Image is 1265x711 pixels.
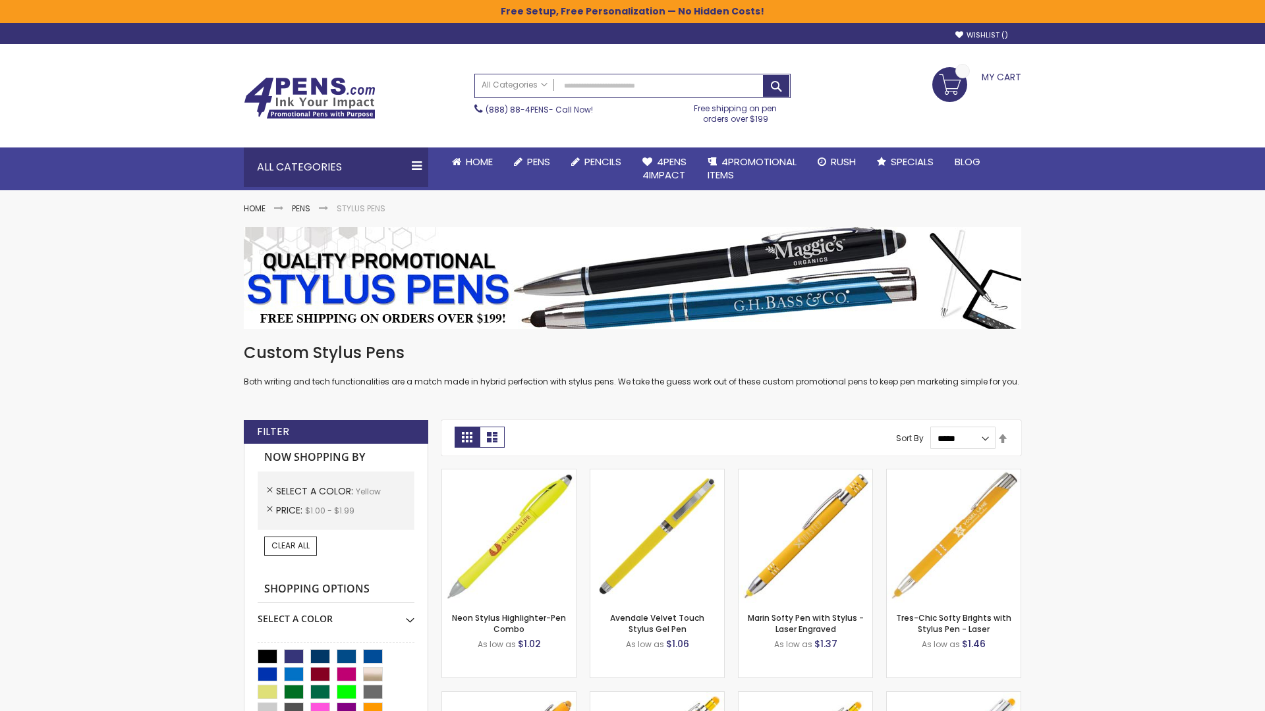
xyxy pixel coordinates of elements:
[896,433,924,444] label: Sort By
[442,469,576,603] img: Neon Stylus Highlighter-Pen Combo-Yellow
[478,639,516,650] span: As low as
[276,485,356,498] span: Select A Color
[697,147,807,190] a: 4PROMOTIONALITEMS
[866,147,944,176] a: Specials
[666,637,689,650] span: $1.06
[590,469,724,480] a: Avendale Velvet Touch Stylus Gel Pen-Yellow
[561,147,632,176] a: Pencils
[887,469,1021,603] img: Tres-Chic Softy Brights with Stylus Pen - Laser-Yellow
[442,691,576,702] a: Ellipse Softy Brights with Stylus Pen - Laser-Yellow
[590,691,724,702] a: Phoenix Softy Brights with Stylus Pen - Laser-Yellow
[486,104,593,115] span: - Call Now!
[305,505,354,516] span: $1.00 - $1.99
[831,155,856,169] span: Rush
[244,342,1021,388] div: Both writing and tech functionalities are a match made in hybrid perfection with stylus pens. We ...
[955,155,980,169] span: Blog
[739,691,872,702] a: Phoenix Softy Brights Gel with Stylus Pen - Laser-Yellow
[442,469,576,480] a: Neon Stylus Highlighter-Pen Combo-Yellow
[642,155,687,182] span: 4Pens 4impact
[292,203,310,214] a: Pens
[264,537,317,555] a: Clear All
[258,575,414,604] strong: Shopping Options
[527,155,550,169] span: Pens
[356,486,381,497] span: Yellow
[739,469,872,480] a: Marin Softy Pen with Stylus - Laser Engraved-Yellow
[962,637,986,650] span: $1.46
[503,147,561,176] a: Pens
[244,147,428,187] div: All Categories
[626,639,664,650] span: As low as
[257,425,289,439] strong: Filter
[466,155,493,169] span: Home
[632,147,697,190] a: 4Pens4impact
[258,603,414,625] div: Select A Color
[452,612,566,634] a: Neon Stylus Highlighter-Pen Combo
[482,80,548,90] span: All Categories
[518,637,541,650] span: $1.02
[271,540,310,551] span: Clear All
[922,639,960,650] span: As low as
[774,639,812,650] span: As low as
[441,147,503,176] a: Home
[486,104,549,115] a: (888) 88-4PENS
[244,227,1021,329] img: Stylus Pens
[887,469,1021,480] a: Tres-Chic Softy Brights with Stylus Pen - Laser-Yellow
[708,155,797,182] span: 4PROMOTIONAL ITEMS
[610,612,704,634] a: Avendale Velvet Touch Stylus Gel Pen
[244,77,376,119] img: 4Pens Custom Pens and Promotional Products
[475,74,554,96] a: All Categories
[748,612,864,634] a: Marin Softy Pen with Stylus - Laser Engraved
[455,427,480,448] strong: Grid
[244,203,266,214] a: Home
[955,30,1008,40] a: Wishlist
[807,147,866,176] a: Rush
[590,469,724,603] img: Avendale Velvet Touch Stylus Gel Pen-Yellow
[244,342,1021,363] h1: Custom Stylus Pens
[814,637,837,650] span: $1.37
[739,469,872,603] img: Marin Softy Pen with Stylus - Laser Engraved-Yellow
[337,203,385,214] strong: Stylus Pens
[944,147,991,176] a: Blog
[887,691,1021,702] a: Tres-Chic Softy with Stylus Top Pen - ColorJet-Yellow
[276,504,305,517] span: Price
[681,98,791,124] div: Free shipping on pen orders over $199
[258,444,414,471] strong: Now Shopping by
[584,155,621,169] span: Pencils
[896,612,1011,634] a: Tres-Chic Softy Brights with Stylus Pen - Laser
[891,155,934,169] span: Specials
